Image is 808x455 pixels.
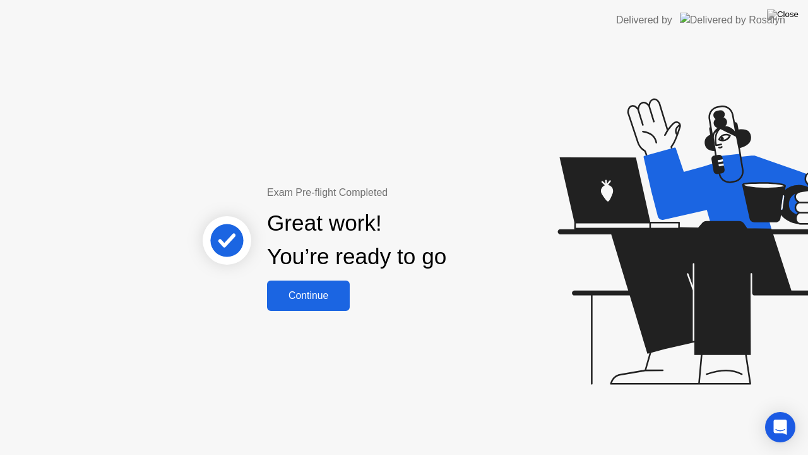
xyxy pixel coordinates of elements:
div: Great work! You’re ready to go [267,207,446,274]
button: Continue [267,281,350,311]
img: Close [767,9,799,20]
div: Open Intercom Messenger [765,412,795,442]
img: Delivered by Rosalyn [680,13,785,27]
div: Delivered by [616,13,672,28]
div: Exam Pre-flight Completed [267,185,528,200]
div: Continue [271,290,346,301]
